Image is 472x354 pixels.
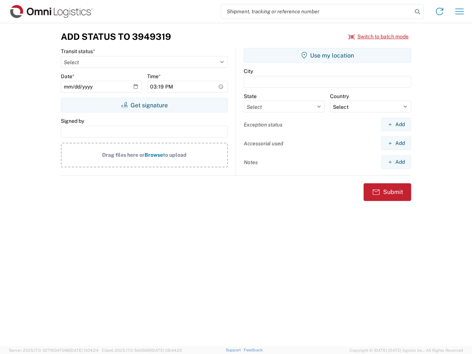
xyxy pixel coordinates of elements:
[163,152,187,158] span: to upload
[147,73,161,80] label: Time
[145,152,163,158] span: Browse
[244,68,253,74] label: City
[348,31,409,43] button: Switch to batch mode
[381,118,411,131] button: Add
[330,93,349,100] label: Country
[381,155,411,169] button: Add
[226,348,244,352] a: Support
[381,136,411,150] button: Add
[244,48,411,63] button: Use my location
[151,348,182,353] span: [DATE] 08:44:20
[9,348,98,353] span: Server: 2025.17.0-327f6347098
[350,347,463,354] span: Copyright © [DATE]-[DATE] Agistix Inc., All Rights Reserved
[244,348,263,352] a: Feedback
[244,140,283,147] label: Accessorial used
[61,73,74,80] label: Date
[244,121,282,128] label: Exception status
[221,4,412,18] input: Shipment, tracking or reference number
[244,159,258,166] label: Notes
[61,118,84,124] label: Signed by
[102,348,182,353] span: Client: 2025.17.0-5dd568f
[102,152,145,158] span: Drag files here or
[61,48,95,55] label: Transit status
[244,93,257,100] label: State
[70,348,98,353] span: [DATE] 11:04:24
[364,183,411,201] button: Submit
[61,31,171,42] h3: Add Status to 3949319
[61,98,228,112] button: Get signature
